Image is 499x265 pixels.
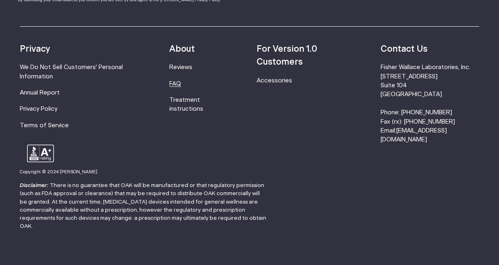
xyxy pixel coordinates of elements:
[169,97,203,112] a: Treatment instructions
[169,45,195,53] strong: About
[20,90,60,96] a: Annual Report
[20,45,50,53] strong: Privacy
[20,181,267,231] p: There is no guarantee that OAK will be manufactured or that regulatory permission (such as FDA ap...
[169,81,181,87] a: FAQ
[20,183,48,188] strong: Disclaimer:
[20,64,123,79] a: We Do Not Sell Customers' Personal Information
[381,128,447,143] a: [EMAIL_ADDRESS][DOMAIN_NAME]
[20,170,97,174] small: Copyright © 2024 [PERSON_NAME]
[257,45,317,66] strong: For Version 1.0 Customers
[169,64,192,70] a: Reviews
[381,45,427,53] strong: Contact Us
[257,78,292,84] a: Accessories
[20,122,69,128] a: Terms of Service
[381,63,479,145] li: Fisher Wallace Laboratories, Inc. [STREET_ADDRESS] Suite 104 [GEOGRAPHIC_DATA] Phone: [PHONE_NUMB...
[20,106,57,112] a: Privacy Policy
